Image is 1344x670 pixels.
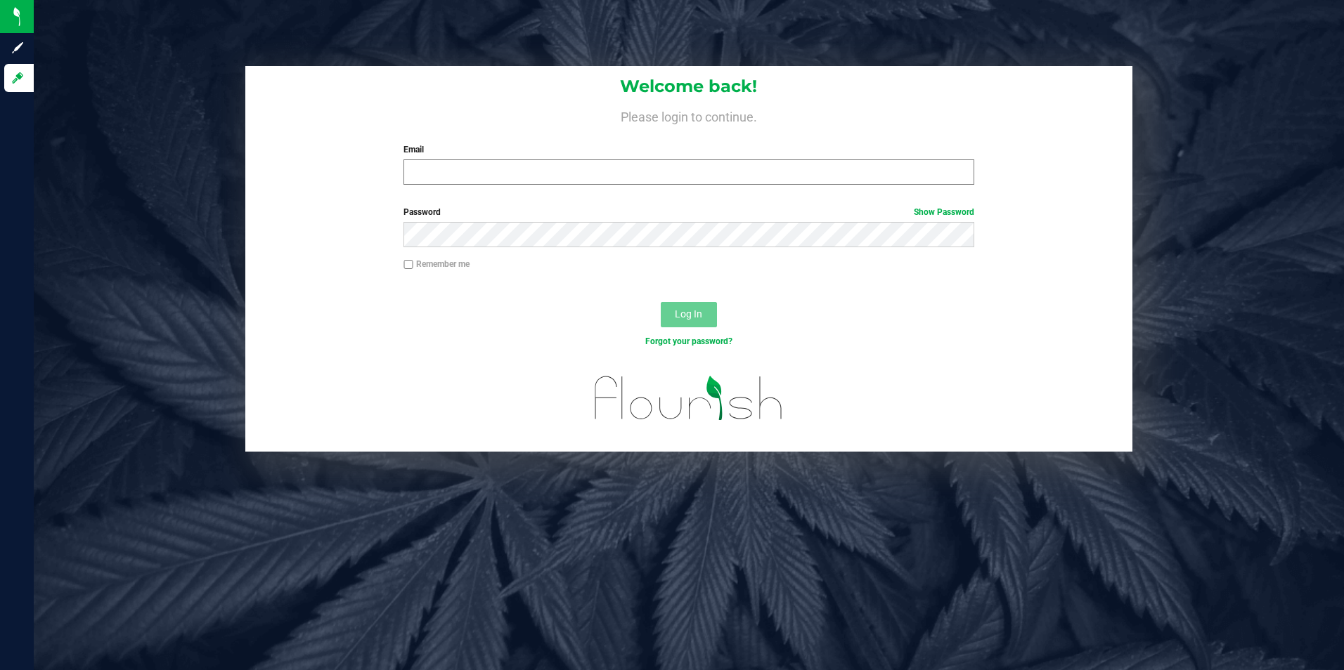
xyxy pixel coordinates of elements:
[645,336,732,346] a: Forgot your password?
[245,107,1133,124] h4: Please login to continue.
[914,207,974,217] a: Show Password
[245,77,1133,96] h1: Welcome back!
[11,41,25,55] inline-svg: Sign up
[403,260,413,270] input: Remember me
[675,308,702,320] span: Log In
[578,362,800,434] img: flourish_logo.svg
[11,71,25,85] inline-svg: Log in
[403,207,441,217] span: Password
[403,143,974,156] label: Email
[661,302,717,327] button: Log In
[403,258,470,270] label: Remember me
